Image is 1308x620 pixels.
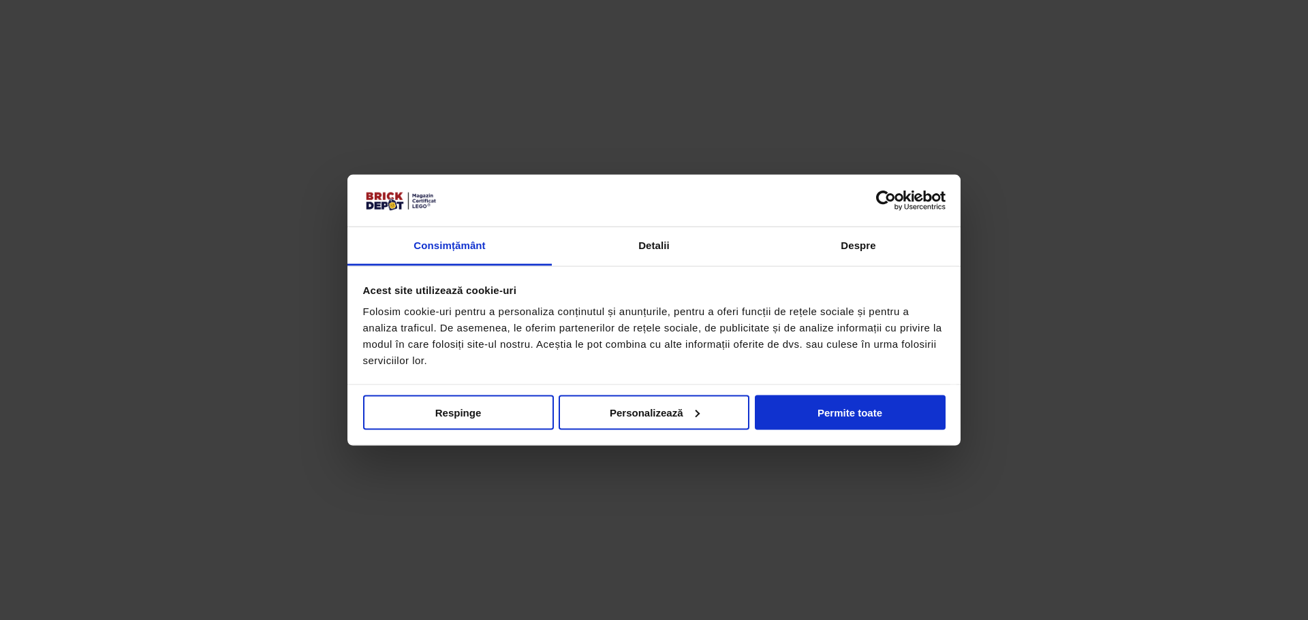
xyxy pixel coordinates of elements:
[363,282,946,298] div: Acest site utilizează cookie-uri
[756,227,961,266] a: Despre
[363,190,438,212] img: siglă
[363,395,554,429] button: Respinge
[552,227,756,266] a: Detalii
[826,190,946,210] a: Usercentrics Cookiebot - opens in a new window
[363,304,946,369] div: Folosim cookie-uri pentru a personaliza conținutul și anunțurile, pentru a oferi funcții de rețel...
[559,395,749,429] button: Personalizează
[755,395,946,429] button: Permite toate
[347,227,552,266] a: Consimțământ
